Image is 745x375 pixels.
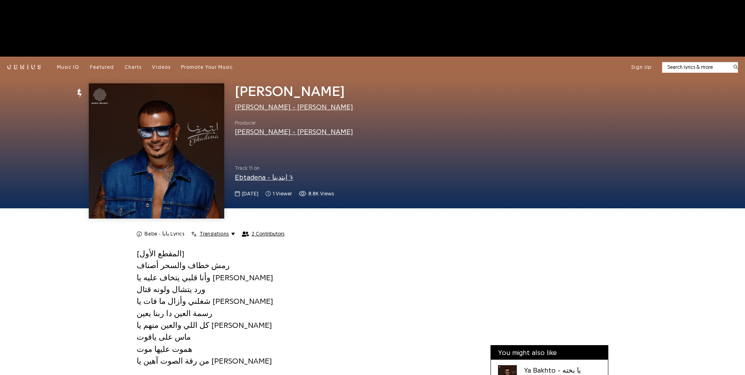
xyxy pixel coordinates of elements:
[181,64,233,70] span: Promote Your Music
[124,64,141,71] a: Charts
[152,64,170,70] span: Videos
[235,174,293,181] a: Ebtadena - ابتدينا
[90,64,114,71] a: Featured
[299,190,334,198] span: 8,758 views
[90,64,114,70] span: Featured
[235,84,345,98] span: [PERSON_NAME]
[252,231,284,237] span: 2 Contributors
[242,190,258,198] span: [DATE]
[124,64,141,70] span: Charts
[235,164,480,172] span: Track 11 on
[181,64,233,71] a: Promote Your Music
[57,64,79,70] span: Music IQ
[265,190,292,198] span: 1 viewer
[631,64,652,71] button: Sign Up
[491,346,608,360] div: You might also like
[308,190,334,198] span: 8.8K views
[662,63,729,71] input: Search lyrics & more
[57,64,79,71] a: Music IQ
[152,64,170,71] a: Videos
[235,103,353,110] a: [PERSON_NAME] - [PERSON_NAME]
[89,83,224,219] img: Cover art for Baba - بابا by Amr Diab - عمرو دياب
[273,190,292,198] span: 1 viewer
[235,128,353,135] a: [PERSON_NAME] - [PERSON_NAME]
[145,230,184,237] h2: Baba - بابا Lyrics
[235,119,353,127] span: Producer
[242,231,284,237] button: 2 Contributors
[200,230,229,237] span: Translations
[191,230,235,237] button: Translations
